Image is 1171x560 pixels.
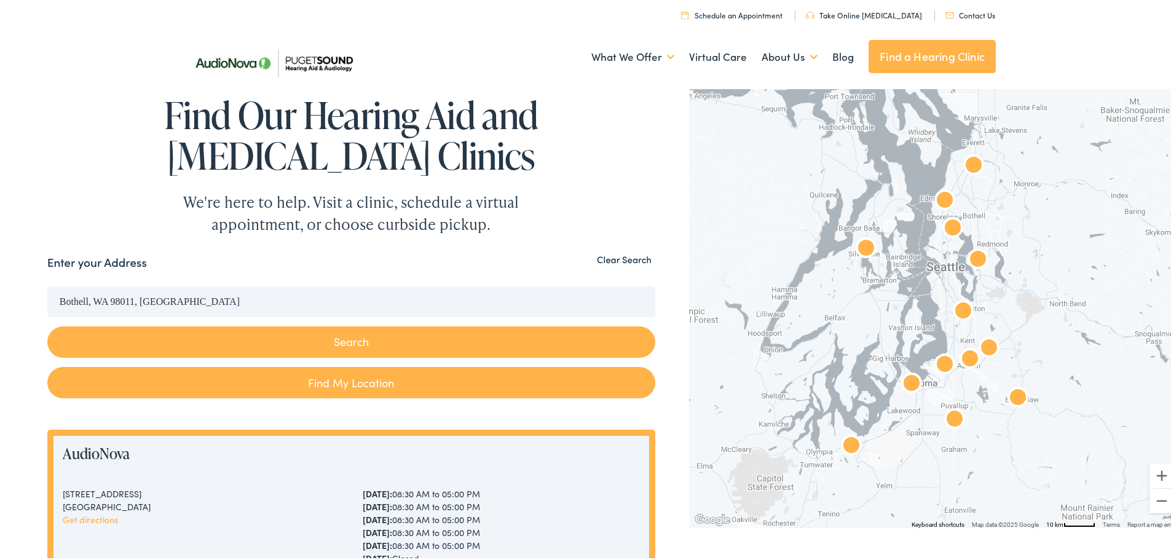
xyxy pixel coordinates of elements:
a: Blog [832,32,854,77]
a: Get directions [63,511,118,523]
span: 10 km [1046,519,1063,526]
button: Clear Search [593,251,655,263]
img: Google [692,510,733,526]
div: We're here to help. Visit a clinic, schedule a virtual appointment, or choose curbside pickup. [154,189,548,233]
a: About Us [762,32,818,77]
a: Find a Hearing Clinic [869,37,996,71]
div: [GEOGRAPHIC_DATA] [63,498,340,511]
input: Enter your address or zip code [47,284,655,315]
button: Keyboard shortcuts [912,518,964,527]
div: AudioNova [837,430,866,459]
div: AudioNova [955,343,985,373]
div: Puget Sound Hearing Aid &#038; Audiology by AudioNova [959,149,988,179]
a: Schedule an Appointment [681,7,783,18]
div: AudioNova [963,243,993,273]
div: AudioNova [940,403,969,433]
div: AudioNova [930,349,960,378]
strong: [DATE]: [363,485,392,497]
a: Take Online [MEDICAL_DATA] [806,7,922,18]
strong: [DATE]: [363,498,392,510]
div: AudioNova [938,212,968,242]
img: utility icon [681,9,688,17]
h1: Find Our Hearing Aid and [MEDICAL_DATA] Clinics [47,92,655,173]
a: Open this area in Google Maps (opens a new window) [692,510,733,526]
strong: [DATE]: [363,511,392,523]
a: Contact Us [945,7,995,18]
img: utility icon [945,10,954,16]
a: Terms (opens in new tab) [1103,519,1120,526]
a: Find My Location [47,365,655,396]
div: [STREET_ADDRESS] [63,485,340,498]
img: utility icon [806,9,814,17]
label: Enter your Address [47,251,147,269]
a: AudioNova [63,441,130,461]
a: What We Offer [591,32,674,77]
strong: [DATE]: [363,537,392,549]
div: AudioNova [1003,382,1033,411]
div: AudioNova [974,332,1004,361]
button: Map Scale: 10 km per 48 pixels [1043,517,1099,526]
div: AudioNova [930,184,960,214]
span: Map data ©2025 Google [972,519,1039,526]
button: Search [47,324,655,355]
strong: [DATE]: [363,524,392,536]
a: Virtual Care [689,32,747,77]
div: AudioNova [897,368,926,397]
div: AudioNova [851,232,881,262]
div: AudioNova [948,295,978,325]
